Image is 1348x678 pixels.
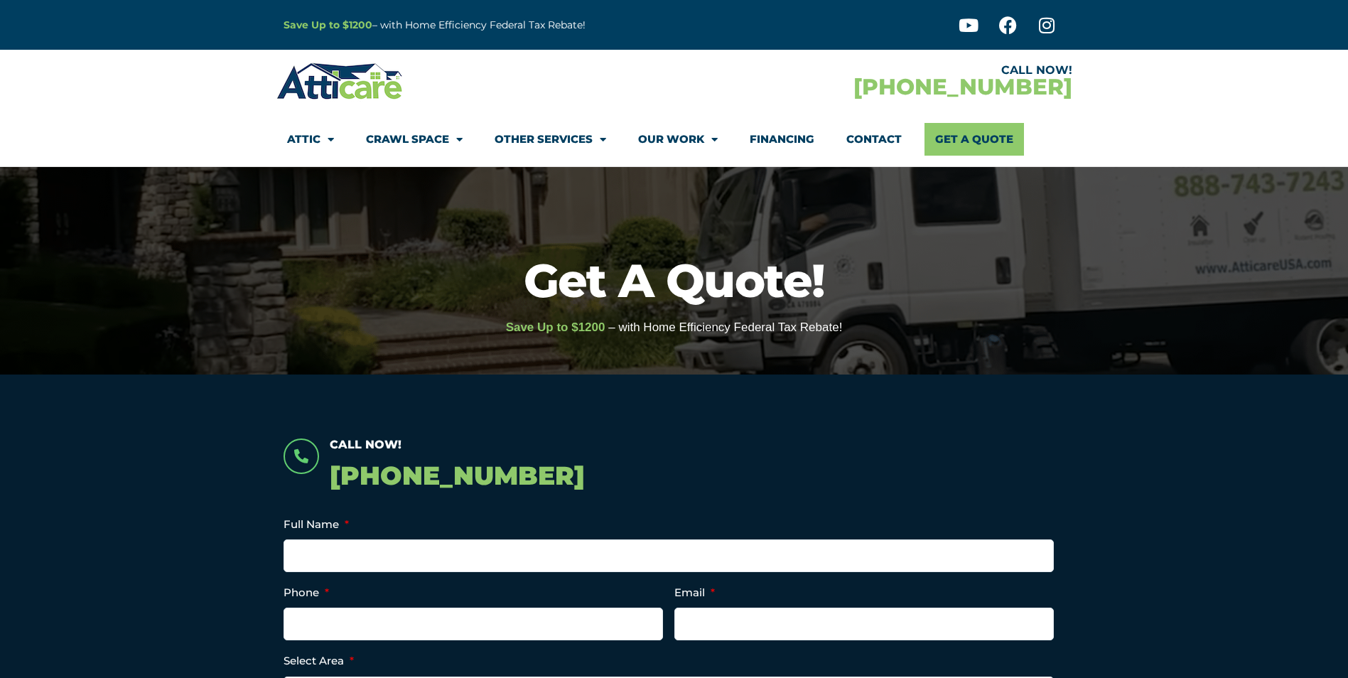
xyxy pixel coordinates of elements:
[846,123,902,156] a: Contact
[495,123,606,156] a: Other Services
[674,586,715,600] label: Email
[287,123,334,156] a: Attic
[750,123,814,156] a: Financing
[287,123,1062,156] nav: Menu
[284,654,354,668] label: Select Area
[674,65,1072,76] div: CALL NOW!
[366,123,463,156] a: Crawl Space
[284,17,744,33] p: – with Home Efficiency Federal Tax Rebate!
[924,123,1024,156] a: Get A Quote
[284,18,372,31] a: Save Up to $1200
[638,123,718,156] a: Our Work
[608,321,842,334] span: – with Home Efficiency Federal Tax Rebate!
[7,257,1341,303] h1: Get A Quote!
[284,586,329,600] label: Phone
[284,517,349,532] label: Full Name
[330,438,401,451] span: Call Now!
[506,321,605,334] span: Save Up to $1200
